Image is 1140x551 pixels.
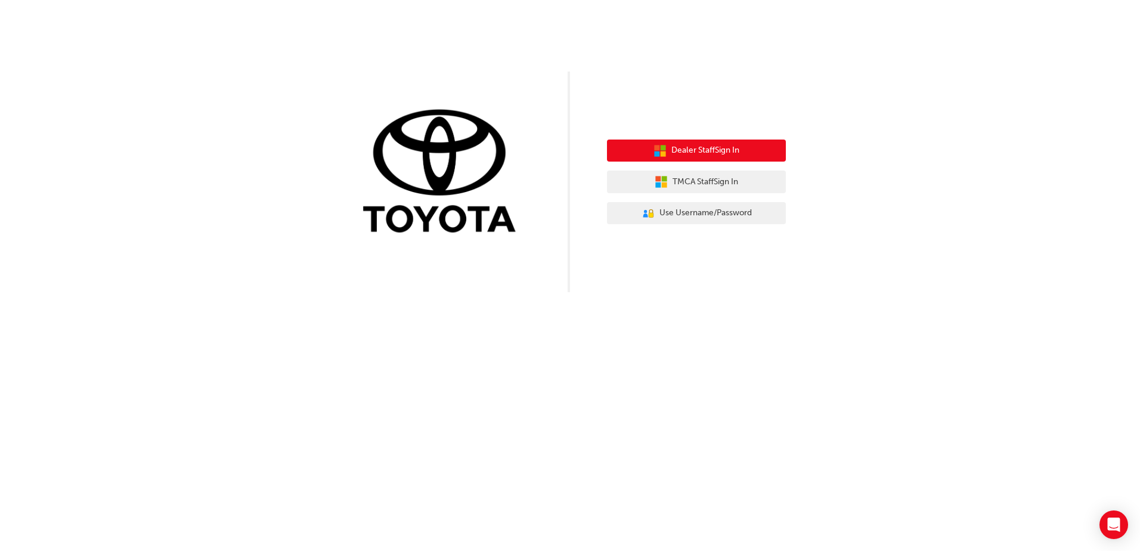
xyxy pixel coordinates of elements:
[659,206,752,220] span: Use Username/Password
[607,140,786,162] button: Dealer StaffSign In
[671,144,739,157] span: Dealer Staff Sign In
[673,175,738,189] span: TMCA Staff Sign In
[354,107,533,239] img: Trak
[607,171,786,193] button: TMCA StaffSign In
[607,202,786,225] button: Use Username/Password
[1099,510,1128,539] div: Open Intercom Messenger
